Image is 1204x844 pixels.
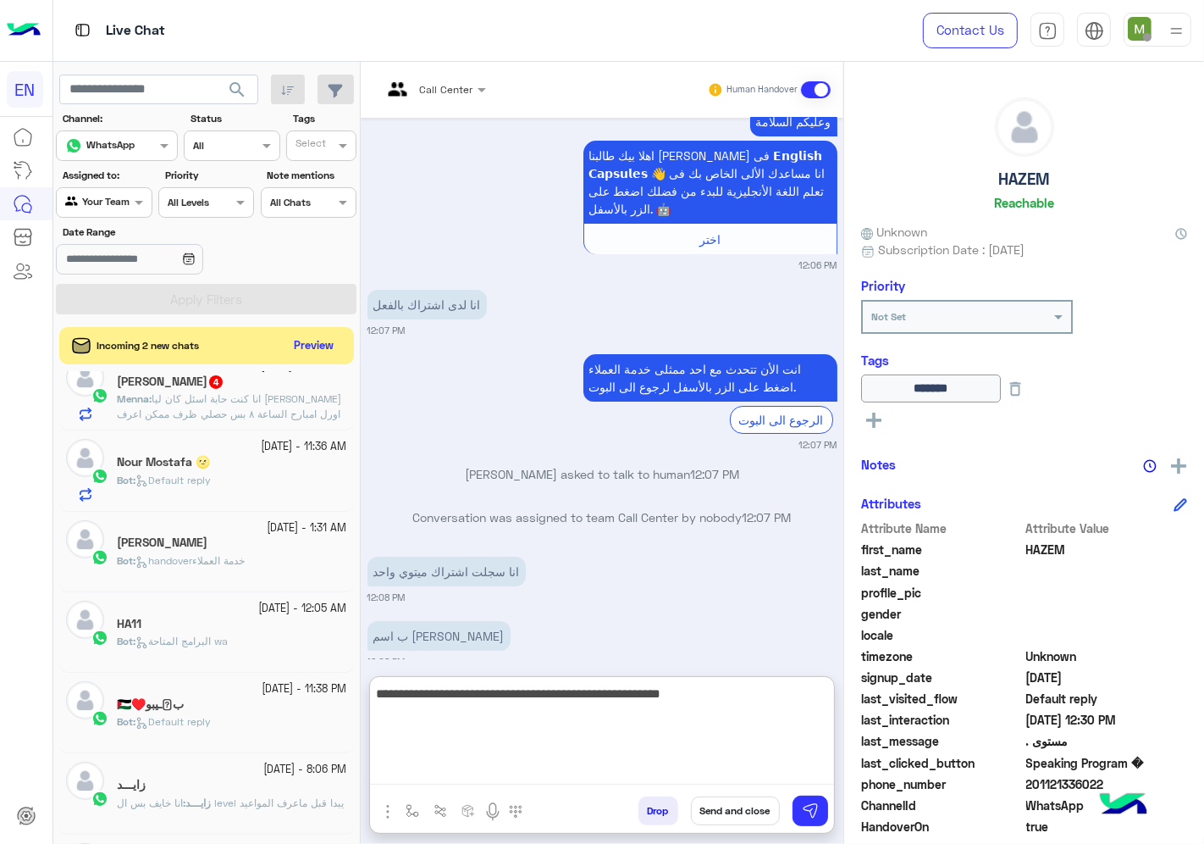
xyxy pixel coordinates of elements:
[583,354,837,402] p: 4/10/2025, 12:07 PM
[861,353,1187,368] h6: Tags
[97,338,200,353] span: Incoming 2 new chats
[509,805,522,819] img: make a call
[185,797,211,809] span: زايـــد
[1038,21,1058,41] img: tab
[691,797,780,825] button: Send and close
[799,258,837,272] small: 12:06 PM
[730,406,833,434] div: الرجوع الى البوت
[455,797,483,825] button: create order
[117,392,152,405] b: :
[135,554,245,567] span: handoverخدمة العملاء
[63,225,252,240] label: Date Range
[117,474,135,486] b: :
[117,455,210,469] h5: Nour Mostafa 🌝
[923,13,1018,48] a: Contact Us
[1166,20,1187,42] img: profile
[117,536,207,550] h5: Rawan Yahya
[638,797,678,825] button: Drop
[91,549,108,566] img: WhatsApp
[117,617,141,631] h5: HA11
[117,635,133,647] span: Bot
[135,715,211,728] span: Default reply
[106,19,165,42] p: Live Chat
[750,107,837,136] p: 4/10/2025, 12:06 PM
[378,802,398,822] img: send attachment
[861,669,1023,686] span: signup_date
[861,818,1023,836] span: HandoverOn
[861,647,1023,665] span: timezone
[427,797,455,825] button: Trigger scenario
[861,711,1023,729] span: last_interaction
[1026,711,1188,729] span: 2025-10-04T09:30:39.072Z
[66,358,104,397] img: defaultAdmin.png
[1026,519,1188,537] span: Attribute Value
[91,630,108,647] img: WhatsApp
[996,98,1053,156] img: defaultAdmin.png
[861,541,1023,558] span: first_name
[861,496,921,511] h6: Attributes
[1143,459,1157,473] img: notes
[861,584,1023,602] span: profile_pic
[117,797,344,809] span: انا خايف بس ال level يبدا قبل ماعرف المواعيد
[117,554,135,567] b: :
[367,591,406,604] small: 12:08 PM
[91,791,108,808] img: WhatsApp
[861,775,1023,793] span: phone_number
[117,375,224,389] h5: Menna Hashad
[690,467,739,481] span: 12:07 PM
[799,438,837,452] small: 12:07 PM
[165,168,252,183] label: Priority
[1171,458,1186,474] img: add
[117,715,133,728] span: Bot
[117,635,135,647] b: :
[1026,797,1188,814] span: 2
[583,141,837,224] p: 4/10/2025, 12:06 PM
[367,465,837,483] p: [PERSON_NAME] asked to talk to human
[1026,775,1188,793] span: 201121336022
[367,324,406,337] small: 12:07 PM
[91,710,108,727] img: WhatsApp
[259,601,347,617] small: [DATE] - 12:05 AM
[91,468,108,485] img: WhatsApp
[262,439,347,455] small: [DATE] - 11:36 AM
[861,690,1023,708] span: last_visited_flow
[878,241,1025,258] span: Subscription Date : [DATE]
[7,13,41,48] img: Logo
[1026,754,1188,772] span: Speaking Program �
[66,439,104,477] img: defaultAdmin.png
[66,601,104,639] img: defaultAdmin.png
[399,797,427,825] button: select flow
[1026,541,1188,558] span: HAZEM
[802,802,819,819] img: send message
[861,754,1023,772] span: last_clicked_button
[66,681,104,719] img: defaultAdmin.png
[135,635,228,647] span: البرامج المتاحة wa
[1026,626,1188,644] span: null
[861,797,1023,814] span: ChannelId
[699,232,721,247] span: اختر
[117,392,341,436] span: انا كنت حابة اسئل كان ليا ميعاد تيست اورل امبارح الساعة ٨ بس حصلي ظرف ممكن اعرف اقرب ميعاد ؟
[434,804,447,818] img: Trigger scenario
[367,290,487,319] p: 4/10/2025, 12:07 PM
[726,83,798,97] small: Human Handover
[117,697,184,712] h5: ب𓂆ـيبو♥️🇵🇸
[117,554,133,567] span: Bot
[117,778,146,792] h5: زايـــد
[861,562,1023,580] span: last_name
[1030,13,1064,48] a: tab
[1026,690,1188,708] span: Default reply
[264,762,347,778] small: [DATE] - 8:06 PM
[117,715,135,728] b: :
[367,621,511,651] p: 4/10/2025, 12:08 PM
[1026,818,1188,836] span: true
[861,605,1023,623] span: gender
[262,681,347,697] small: [DATE] - 11:38 PM
[871,310,906,323] b: Not Set
[227,80,247,100] span: search
[117,474,133,486] span: Bot
[743,510,792,525] span: 12:07 PM
[293,111,355,126] label: Tags
[998,169,1050,189] h5: HAZEM
[63,168,150,183] label: Assigned to:
[1026,605,1188,623] span: null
